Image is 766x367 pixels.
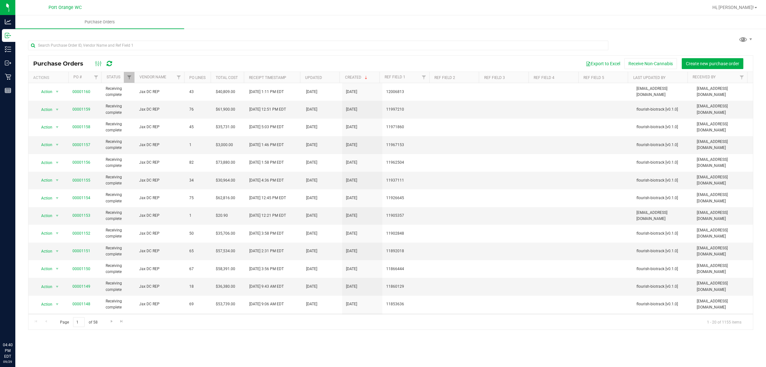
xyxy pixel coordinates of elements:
span: flourish-biotrack [v0.1.0] [636,124,689,130]
span: [DATE] 4:36 PM EDT [249,177,284,183]
span: [DATE] [306,124,317,130]
a: Filter [737,72,747,83]
span: Jax DC REP [139,89,182,95]
span: 45 [189,124,208,130]
a: Filter [91,72,101,83]
span: Receiving complete [106,121,131,133]
span: [DATE] [306,89,317,95]
span: 11967153 [386,142,429,148]
span: [EMAIL_ADDRESS][DOMAIN_NAME] [697,139,749,151]
span: [EMAIL_ADDRESS][DOMAIN_NAME] [697,86,749,98]
span: Jax DC REP [139,195,182,201]
span: [EMAIL_ADDRESS][DOMAIN_NAME] [697,227,749,239]
a: Ref Field 5 [583,75,604,80]
span: select [53,176,61,185]
span: [DATE] [346,213,357,219]
a: Filter [174,72,184,83]
span: $35,731.00 [216,124,235,130]
span: [DATE] [346,266,357,272]
span: Action [36,247,53,256]
span: [DATE] 12:45 PM EDT [249,195,286,201]
a: Filter [124,72,134,83]
span: [DATE] [306,177,317,183]
span: Action [36,123,53,132]
a: Go to the last page [117,317,126,326]
a: Total Cost [216,75,238,80]
span: Action [36,105,53,114]
span: Action [36,176,53,185]
span: 75 [189,195,208,201]
span: [DATE] 3:58 PM EDT [249,230,284,237]
span: [DATE] [346,124,357,130]
span: [EMAIL_ADDRESS][DOMAIN_NAME] [697,280,749,293]
span: Jax DC REP [139,230,182,237]
a: Received By [693,75,716,79]
span: flourish-biotrack [v0.1.0] [636,266,689,272]
span: [EMAIL_ADDRESS][DOMAIN_NAME] [697,298,749,310]
span: 18 [189,284,208,290]
span: select [53,105,61,114]
span: 65 [189,248,208,254]
span: [EMAIL_ADDRESS][DOMAIN_NAME] [697,263,749,275]
span: Page of 58 [55,317,103,327]
span: Receiving complete [106,298,131,310]
span: [EMAIL_ADDRESS][DOMAIN_NAME] [697,103,749,115]
a: PO Lines [189,75,206,80]
span: Jax DC REP [139,213,182,219]
span: [DATE] [346,106,357,113]
a: Purchase Orders [15,15,184,29]
span: select [53,264,61,273]
span: $62,816.00 [216,195,235,201]
span: 11997210 [386,106,429,113]
span: 1 [189,142,208,148]
span: 11905357 [386,213,429,219]
a: Ref Field 4 [534,75,554,80]
span: [DATE] [346,230,357,237]
span: 11937111 [386,177,429,183]
span: $57,534.00 [216,248,235,254]
span: flourish-biotrack [v0.1.0] [636,142,689,148]
span: [DATE] [306,106,317,113]
span: [DATE] [346,89,357,95]
a: 00001148 [72,302,90,306]
span: 11866444 [386,266,429,272]
span: 1 - 20 of 1155 items [702,317,747,327]
span: [DATE] 12:51 PM EDT [249,106,286,113]
a: 00001155 [72,178,90,183]
span: [DATE] [346,142,357,148]
p: 04:40 PM EDT [3,342,12,359]
a: Filter [419,72,429,83]
span: flourish-biotrack [v0.1.0] [636,301,689,307]
iframe: Resource center [6,316,26,335]
span: Receiving complete [106,139,131,151]
span: [DATE] [306,160,317,166]
span: 34 [189,177,208,183]
span: [DATE] 1:58 PM EDT [249,160,284,166]
span: Action [36,194,53,203]
span: Receiving complete [106,263,131,275]
span: select [53,229,61,238]
span: flourish-biotrack [v0.1.0] [636,284,689,290]
span: 69 [189,301,208,307]
span: [DATE] [346,284,357,290]
span: [DATE] 9:06 AM EDT [249,301,284,307]
span: Jax DC REP [139,106,182,113]
span: 11860129 [386,284,429,290]
span: [DATE] 3:56 PM EDT [249,266,284,272]
inline-svg: Reports [5,87,11,94]
span: select [53,123,61,132]
span: [DATE] [346,248,357,254]
span: [DATE] 1:46 PM EDT [249,142,284,148]
span: Receiving complete [106,280,131,293]
span: Jax DC REP [139,284,182,290]
span: [EMAIL_ADDRESS][DOMAIN_NAME] [636,86,689,98]
input: Search Purchase Order ID, Vendor Name and Ref Field 1 [28,41,608,50]
span: [EMAIL_ADDRESS][DOMAIN_NAME] [697,174,749,186]
span: select [53,282,61,291]
span: Purchase Orders [76,19,124,25]
span: [DATE] 12:21 PM EDT [249,213,286,219]
a: 00001159 [72,107,90,112]
span: Action [36,229,53,238]
span: $61,900.00 [216,106,235,113]
p: 09/29 [3,359,12,364]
